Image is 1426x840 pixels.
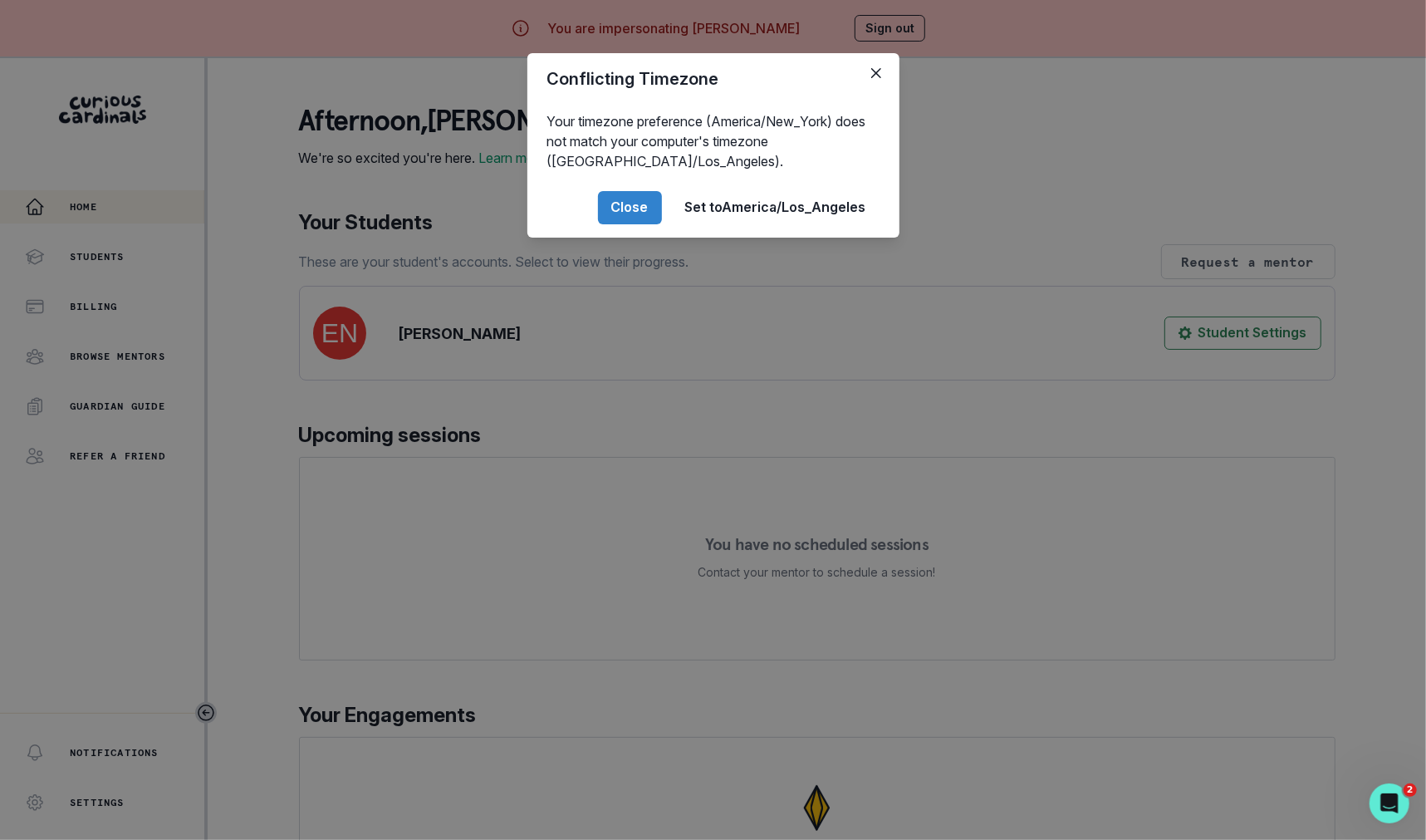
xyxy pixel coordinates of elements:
button: Set toAmerica/Los_Angeles [672,191,880,224]
button: Close [598,191,662,224]
iframe: Intercom live chat [1370,784,1409,823]
span: 2 [1404,784,1417,797]
header: Conflicting Timezone [527,53,899,105]
button: Close [863,60,889,86]
div: Your timezone preference (America/New_York) does not match your computer's timezone ([GEOGRAPHIC_... [527,105,899,178]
